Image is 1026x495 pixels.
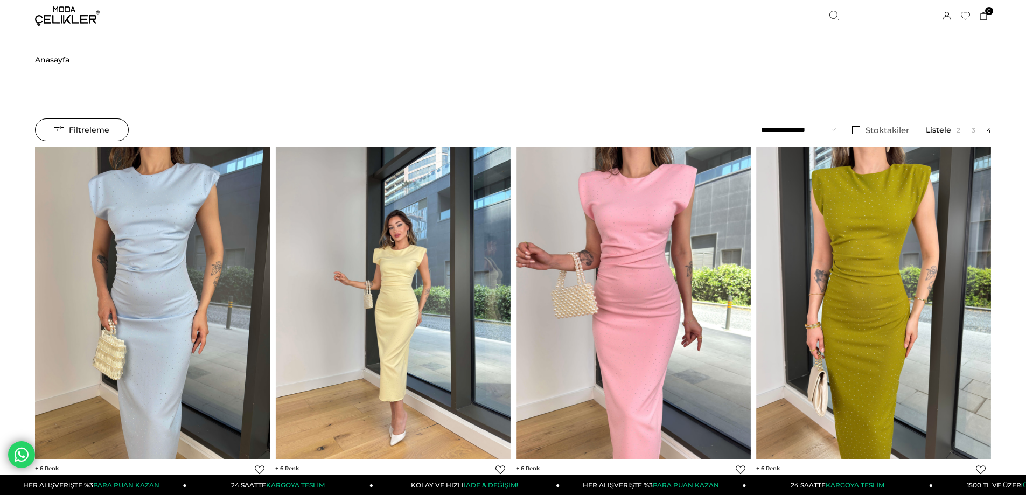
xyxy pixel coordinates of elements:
[35,6,100,26] img: logo
[35,32,69,87] li: >
[980,12,988,20] a: 0
[516,147,751,459] img: Yuvarlak Yaka Drapeli Jesep Pembe Kadın Elbise 25Y065
[266,481,324,489] span: KARGOYA TESLİM
[187,475,373,495] a: 24 SAATTEKARGOYA TESLİM
[847,126,915,135] a: Stoktakiler
[373,475,560,495] a: KOLAY VE HIZLIİADE & DEĞİŞİM!
[653,481,719,489] span: PARA PUAN KAZAN
[35,32,69,87] a: Anasayfa
[736,465,745,475] a: Favorilere Ekle
[560,475,746,495] a: HER ALIŞVERİŞTE %3PARA PUAN KAZAN
[35,465,59,472] span: 6
[985,7,993,15] span: 0
[255,465,264,475] a: Favorilere Ekle
[826,481,884,489] span: KARGOYA TESLİM
[35,147,270,459] img: Yuvarlak Yaka Drapeli Jesep Mavi Kadın Elbise 25Y065
[495,465,505,475] a: Favorilere Ekle
[756,465,780,472] span: 6
[756,147,991,459] img: Yuvarlak Yaka Drapeli Jesep Yeşil Kadın Elbise 25Y065
[464,481,518,489] span: İADE & DEĞİŞİM!
[976,465,986,475] a: Favorilere Ekle
[93,481,159,489] span: PARA PUAN KAZAN
[54,119,109,141] span: Filtreleme
[275,465,299,472] span: 6
[866,125,909,135] span: Stoktakiler
[516,465,540,472] span: 6
[746,475,933,495] a: 24 SAATTEKARGOYA TESLİM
